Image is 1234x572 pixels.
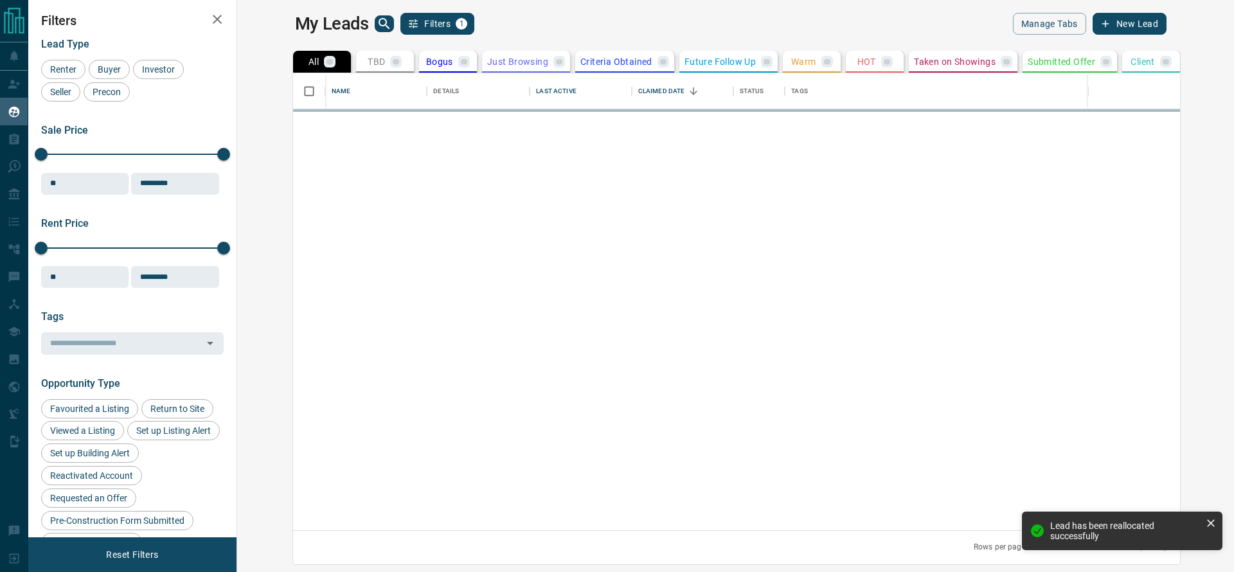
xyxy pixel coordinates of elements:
div: Return to Site [141,399,213,418]
p: Future Follow Up [684,57,756,66]
p: TBD [368,57,385,66]
button: Open [201,334,219,352]
div: Set up Listing Alert [127,421,220,440]
div: Favourited a Listing [41,399,138,418]
span: Seller [46,87,76,97]
div: Requested an Offer [41,488,136,508]
div: Last Active [530,73,631,109]
div: Lead has been reallocated successfully [1050,521,1201,541]
p: HOT [857,57,876,66]
div: Name [325,73,427,109]
div: Details [427,73,530,109]
span: Requested an Offer [46,493,132,503]
div: Tags [785,73,1192,109]
div: Details [433,73,459,109]
div: Renter [41,60,85,79]
h1: My Leads [295,13,369,34]
div: Name [332,73,351,109]
div: Seller [41,82,80,102]
div: Viewed a Listing [41,421,124,440]
span: Renter [46,64,81,75]
p: All [308,57,319,66]
span: Lead Type [41,38,89,50]
div: Status [740,73,764,109]
div: Pre-Construction Form Submitted [41,511,193,530]
button: Filters1 [400,13,474,35]
p: Rows per page: [974,542,1028,553]
span: Investor [138,64,179,75]
button: Manage Tabs [1013,13,1086,35]
span: Viewed a Listing [46,425,120,436]
span: Pre-Construction Form Submitted [46,515,189,526]
span: Favourited a Listing [46,404,134,414]
span: Rent Price [41,217,89,229]
p: Just Browsing [487,57,548,66]
div: Investor [133,60,184,79]
div: Status [733,73,785,109]
div: Reactivated Account [41,466,142,485]
span: Return to Site [146,404,209,414]
span: Tags [41,310,64,323]
p: Client [1131,57,1154,66]
span: Reactivated Account [46,470,138,481]
span: Opportunity Type [41,377,120,389]
div: Set up Building Alert [41,443,139,463]
span: Set up Listing Alert [132,425,215,436]
p: Criteria Obtained [580,57,652,66]
p: Bogus [426,57,453,66]
div: Buyer [89,60,130,79]
span: 1 [457,19,466,28]
div: Claimed Date [638,73,685,109]
div: Last Active [536,73,576,109]
button: Reset Filters [98,544,166,566]
button: search button [375,15,394,32]
span: Precon [88,87,125,97]
div: Claimed Date [632,73,733,109]
p: Submitted Offer [1028,57,1095,66]
div: Tags [791,73,808,109]
h2: Filters [41,13,224,28]
div: Precon [84,82,130,102]
span: Buyer [93,64,125,75]
span: Set up Building Alert [46,448,134,458]
button: New Lead [1093,13,1167,35]
p: Warm [791,57,816,66]
p: Taken on Showings [914,57,996,66]
button: Sort [684,82,702,100]
span: Sale Price [41,124,88,136]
